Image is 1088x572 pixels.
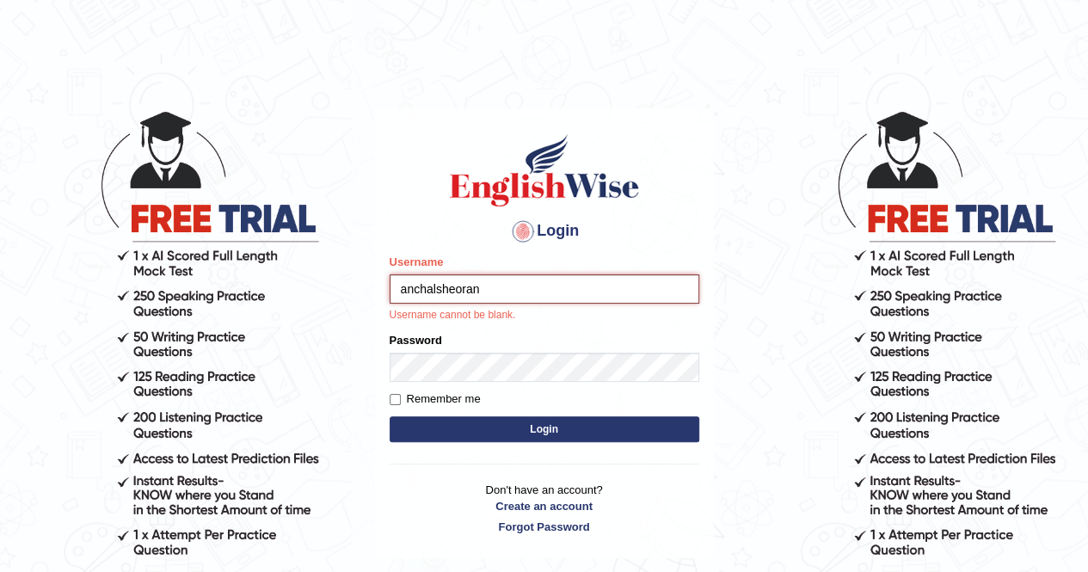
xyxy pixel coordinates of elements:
[390,218,699,245] h4: Login
[446,132,642,209] img: Logo of English Wise sign in for intelligent practice with AI
[390,308,699,323] p: Username cannot be blank.
[390,391,481,408] label: Remember me
[390,416,699,442] button: Login
[390,519,699,535] a: Forgot Password
[390,394,401,405] input: Remember me
[390,498,699,514] a: Create an account
[390,332,442,348] label: Password
[390,482,699,535] p: Don't have an account?
[390,254,444,270] label: Username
